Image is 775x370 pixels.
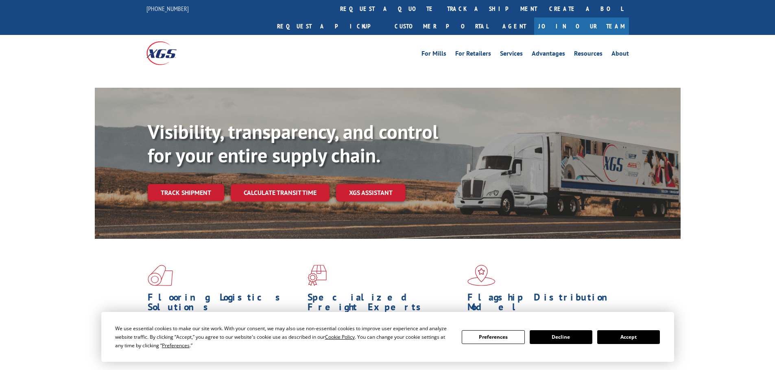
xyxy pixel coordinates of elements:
[597,330,660,344] button: Accept
[308,292,461,316] h1: Specialized Freight Experts
[148,119,438,168] b: Visibility, transparency, and control for your entire supply chain.
[494,17,534,35] a: Agent
[231,184,330,201] a: Calculate transit time
[162,342,190,349] span: Preferences
[101,312,674,362] div: Cookie Consent Prompt
[455,50,491,59] a: For Retailers
[611,50,629,59] a: About
[574,50,603,59] a: Resources
[148,292,301,316] h1: Flooring Logistics Solutions
[467,265,496,286] img: xgs-icon-flagship-distribution-model-red
[146,4,189,13] a: [PHONE_NUMBER]
[336,184,406,201] a: XGS ASSISTANT
[115,324,452,350] div: We use essential cookies to make our site work. With your consent, we may also use non-essential ...
[530,330,592,344] button: Decline
[532,50,565,59] a: Advantages
[308,265,327,286] img: xgs-icon-focused-on-flooring-red
[148,265,173,286] img: xgs-icon-total-supply-chain-intelligence-red
[421,50,446,59] a: For Mills
[271,17,389,35] a: Request a pickup
[534,17,629,35] a: Join Our Team
[325,333,355,340] span: Cookie Policy
[389,17,494,35] a: Customer Portal
[500,50,523,59] a: Services
[148,184,224,201] a: Track shipment
[462,330,524,344] button: Preferences
[467,292,621,316] h1: Flagship Distribution Model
